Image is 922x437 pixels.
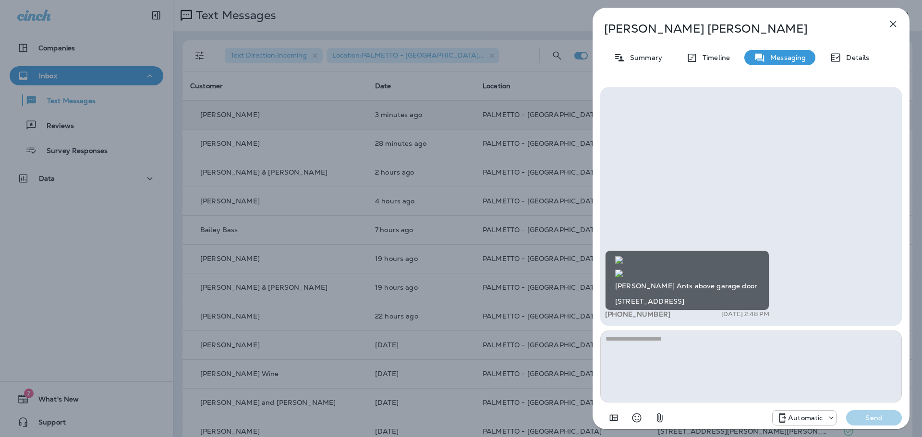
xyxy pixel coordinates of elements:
[841,54,869,61] p: Details
[605,250,769,310] div: [PERSON_NAME] Ants above garage door [STREET_ADDRESS]
[698,54,730,61] p: Timeline
[625,54,662,61] p: Summary
[627,408,646,427] button: Select an emoji
[605,310,670,319] span: [PHONE_NUMBER]
[615,256,623,264] img: twilio-download
[604,408,623,427] button: Add in a premade template
[765,54,806,61] p: Messaging
[615,270,623,277] img: twilio-download
[721,310,769,318] p: [DATE] 2:48 PM
[788,414,823,422] p: Automatic
[604,22,866,35] p: [PERSON_NAME] [PERSON_NAME]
